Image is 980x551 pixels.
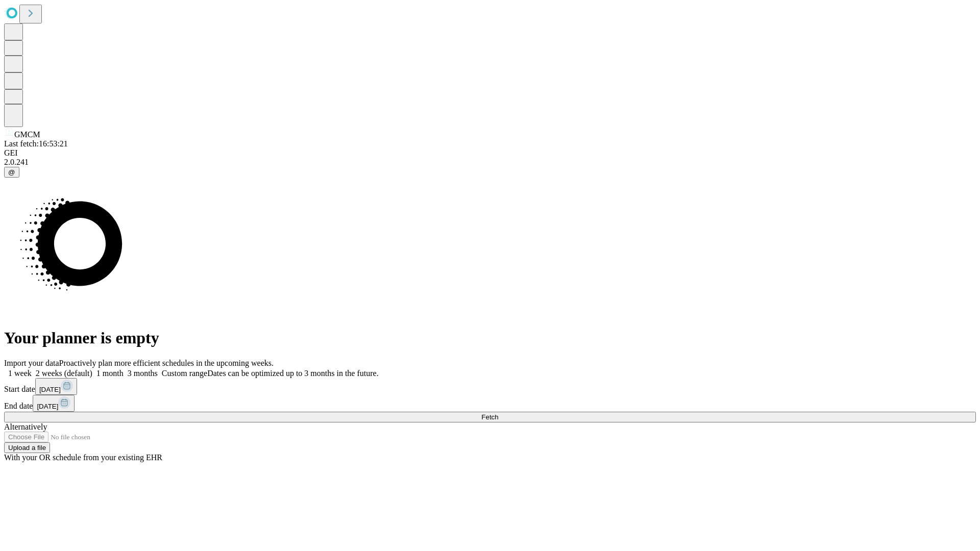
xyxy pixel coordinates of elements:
[4,442,50,453] button: Upload a file
[4,167,19,178] button: @
[35,378,77,395] button: [DATE]
[4,158,976,167] div: 2.0.241
[36,369,92,378] span: 2 weeks (default)
[4,139,68,148] span: Last fetch: 16:53:21
[4,378,976,395] div: Start date
[128,369,158,378] span: 3 months
[59,359,274,367] span: Proactively plan more efficient schedules in the upcoming weeks.
[207,369,378,378] span: Dates can be optimized up to 3 months in the future.
[14,130,40,139] span: GMCM
[4,148,976,158] div: GEI
[4,329,976,347] h1: Your planner is empty
[481,413,498,421] span: Fetch
[4,395,976,412] div: End date
[37,403,58,410] span: [DATE]
[4,422,47,431] span: Alternatively
[4,359,59,367] span: Import your data
[39,386,61,393] span: [DATE]
[96,369,124,378] span: 1 month
[4,412,976,422] button: Fetch
[8,168,15,176] span: @
[8,369,32,378] span: 1 week
[33,395,75,412] button: [DATE]
[162,369,207,378] span: Custom range
[4,453,162,462] span: With your OR schedule from your existing EHR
